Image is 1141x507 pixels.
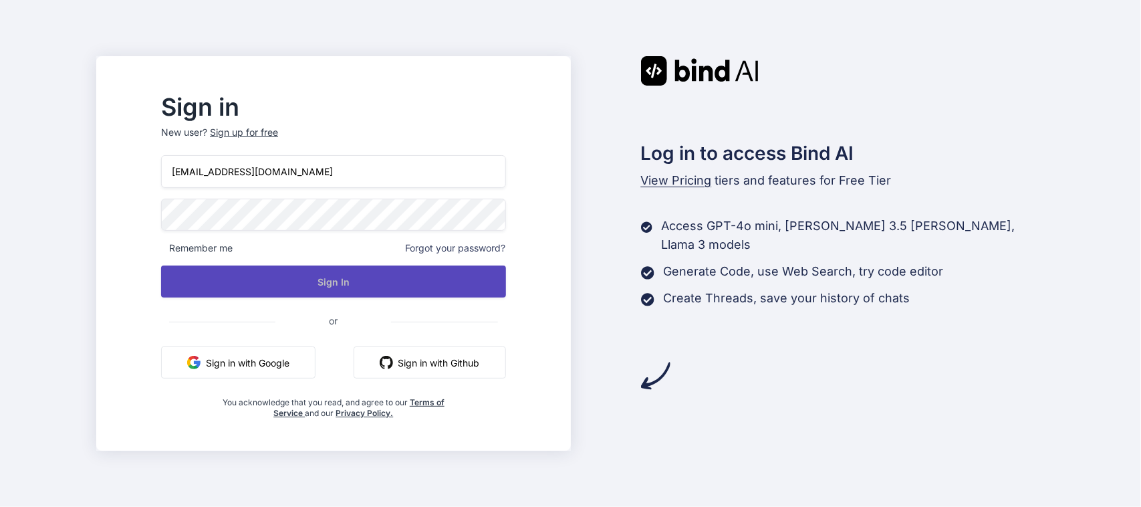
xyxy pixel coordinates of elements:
p: New user? [161,126,506,155]
input: Login or Email [161,155,506,188]
p: Create Threads, save your history of chats [664,289,910,308]
h2: Sign in [161,96,506,118]
button: Sign in with Github [354,346,506,379]
p: tiers and features for Free Tier [641,171,1045,190]
div: You acknowledge that you read, and agree to our and our [219,389,449,419]
img: github [380,356,393,369]
a: Privacy Policy. [336,408,393,418]
span: Remember me [161,241,233,255]
span: View Pricing [641,173,712,187]
a: Terms of Service [273,397,445,418]
span: Forgot your password? [406,241,506,255]
p: Access GPT-4o mini, [PERSON_NAME] 3.5 [PERSON_NAME], Llama 3 models [662,217,1045,254]
img: google [187,356,201,369]
span: or [275,304,391,337]
img: arrow [641,361,670,391]
button: Sign in with Google [161,346,315,379]
p: Generate Code, use Web Search, try code editor [664,262,944,281]
h2: Log in to access Bind AI [641,139,1045,167]
button: Sign In [161,266,506,298]
div: Sign up for free [210,126,278,139]
img: Bind AI logo [641,56,759,86]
